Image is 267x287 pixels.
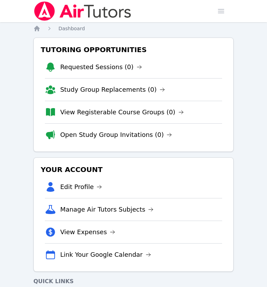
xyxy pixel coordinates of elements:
h3: Tutoring Opportunities [39,43,228,56]
h4: Quick Links [33,277,234,286]
a: View Expenses [60,227,115,237]
h3: Your Account [39,163,228,176]
img: Air Tutors [33,1,132,21]
a: Study Group Replacements (0) [60,85,165,95]
a: Link Your Google Calendar [60,250,151,260]
a: Requested Sessions (0) [60,62,142,72]
span: Dashboard [58,26,85,31]
nav: Breadcrumb [33,25,234,32]
a: Open Study Group Invitations (0) [60,130,172,140]
a: Edit Profile [60,182,102,192]
a: Manage Air Tutors Subjects [60,205,154,214]
a: Dashboard [58,25,85,32]
a: View Registerable Course Groups (0) [60,107,184,117]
